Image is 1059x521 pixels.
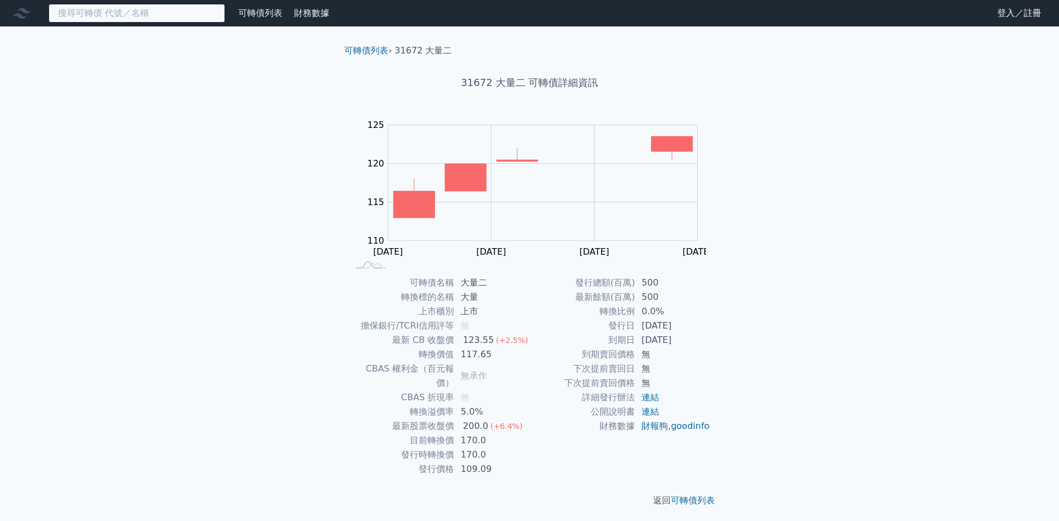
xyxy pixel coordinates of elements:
[529,362,635,376] td: 下次提前賣回日
[529,347,635,362] td: 到期賣回價格
[635,347,710,362] td: 無
[988,4,1050,22] a: 登入／註冊
[635,333,710,347] td: [DATE]
[49,4,225,23] input: 搜尋可轉債 代號／名稱
[344,44,392,57] li: ›
[461,320,469,331] span: 無
[641,406,659,417] a: 連結
[454,304,529,319] td: 上市
[461,333,496,347] div: 123.55
[529,290,635,304] td: 最新餘額(百萬)
[361,120,714,257] g: Chart
[344,45,388,56] a: 可轉債列表
[529,304,635,319] td: 轉換比例
[477,246,506,257] tspan: [DATE]
[461,419,490,433] div: 200.0
[367,158,384,169] tspan: 120
[635,304,710,319] td: 0.0%
[635,319,710,333] td: [DATE]
[367,197,384,207] tspan: 115
[454,433,529,448] td: 170.0
[395,44,452,57] li: 31672 大量二
[490,422,522,431] span: (+6.4%)
[349,333,454,347] td: 最新 CB 收盤價
[635,419,710,433] td: ,
[671,421,709,431] a: goodinfo
[529,333,635,347] td: 到期日
[496,336,528,345] span: (+2.5%)
[349,304,454,319] td: 上市櫃別
[349,448,454,462] td: 發行時轉換價
[461,370,487,381] span: 無承作
[529,376,635,390] td: 下次提前賣回價格
[454,276,529,290] td: 大量二
[294,8,329,18] a: 財務數據
[349,347,454,362] td: 轉換價值
[349,433,454,448] td: 目前轉換價
[349,462,454,476] td: 發行價格
[349,319,454,333] td: 擔保銀行/TCRI信用評等
[335,494,724,507] p: 返回
[635,276,710,290] td: 500
[529,276,635,290] td: 發行總額(百萬)
[349,276,454,290] td: 可轉債名稱
[454,290,529,304] td: 大量
[349,362,454,390] td: CBAS 權利金（百元報價）
[461,392,469,402] span: 無
[529,419,635,433] td: 財務數據
[349,405,454,419] td: 轉換溢價率
[393,136,692,218] g: Series
[238,8,282,18] a: 可轉債列表
[349,290,454,304] td: 轉換標的名稱
[641,392,659,402] a: 連結
[335,75,724,90] h1: 31672 大量二 可轉債詳細資訊
[635,362,710,376] td: 無
[454,462,529,476] td: 109.09
[671,495,715,506] a: 可轉債列表
[454,405,529,419] td: 5.0%
[367,120,384,130] tspan: 125
[454,347,529,362] td: 117.65
[529,319,635,333] td: 發行日
[454,448,529,462] td: 170.0
[635,290,710,304] td: 500
[367,235,384,246] tspan: 110
[349,390,454,405] td: CBAS 折現率
[529,405,635,419] td: 公開說明書
[580,246,609,257] tspan: [DATE]
[635,376,710,390] td: 無
[373,246,403,257] tspan: [DATE]
[349,419,454,433] td: 最新股票收盤價
[641,421,668,431] a: 財報狗
[529,390,635,405] td: 詳細發行辦法
[683,246,713,257] tspan: [DATE]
